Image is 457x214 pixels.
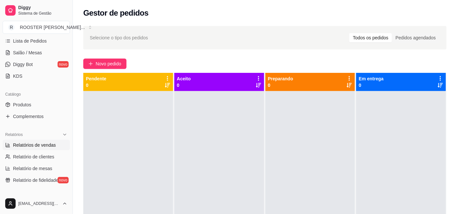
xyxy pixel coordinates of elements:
span: Lista de Pedidos [13,38,47,44]
span: Diggy [18,5,67,11]
div: Pedidos agendados [392,33,439,42]
button: Novo pedido [83,59,127,69]
a: Lista de Pedidos [3,36,70,46]
p: 0 [86,82,106,88]
p: 0 [359,82,383,88]
a: Produtos [3,100,70,110]
p: 0 [177,82,191,88]
span: KDS [13,73,22,79]
a: Relatório de clientes [3,152,70,162]
p: Aceito [177,75,191,82]
span: plus [88,61,93,66]
a: Salão / Mesas [3,47,70,58]
span: Selecione o tipo dos pedidos [90,34,148,41]
div: Catálogo [3,89,70,100]
button: Select a team [3,21,70,34]
a: Diggy Botnovo [3,59,70,70]
span: Relatórios de vendas [13,142,56,148]
h2: Gestor de pedidos [83,8,149,18]
span: R [8,24,15,31]
a: Relatório de mesas [3,163,70,174]
span: Novo pedido [96,60,121,67]
span: Diggy Bot [13,61,33,68]
span: Relatório de mesas [13,165,52,172]
span: Relatório de fidelidade [13,177,58,183]
span: [EMAIL_ADDRESS][DOMAIN_NAME] [18,201,60,206]
a: KDS [3,71,70,81]
a: Relatório de fidelidadenovo [3,175,70,185]
div: Todos os pedidos [349,33,392,42]
div: ROOSTER [PERSON_NAME] ... [20,24,85,31]
a: DiggySistema de Gestão [3,3,70,18]
span: Salão / Mesas [13,49,42,56]
span: Produtos [13,101,31,108]
span: Relatórios [5,132,23,137]
p: Em entrega [359,75,383,82]
span: Complementos [13,113,44,120]
p: Pendente [86,75,106,82]
button: [EMAIL_ADDRESS][DOMAIN_NAME] [3,196,70,211]
a: Complementos [3,111,70,122]
a: Relatórios de vendas [3,140,70,150]
p: Preparando [268,75,293,82]
span: Relatório de clientes [13,154,54,160]
p: 0 [268,82,293,88]
span: Sistema de Gestão [18,11,67,16]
